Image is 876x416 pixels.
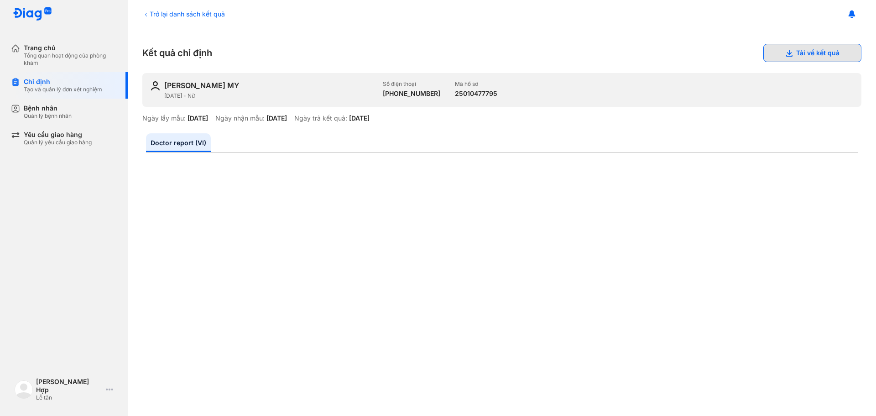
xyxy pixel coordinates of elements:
[763,44,861,62] button: Tải về kết quả
[24,52,117,67] div: Tổng quan hoạt động của phòng khám
[36,378,102,394] div: [PERSON_NAME] Hợp
[164,92,375,100] div: [DATE] - Nữ
[383,80,440,88] div: Số điện thoại
[266,114,287,122] div: [DATE]
[188,114,208,122] div: [DATE]
[24,112,72,120] div: Quản lý bệnh nhân
[24,86,102,93] div: Tạo và quản lý đơn xét nghiệm
[36,394,102,401] div: Lễ tân
[294,114,347,122] div: Ngày trả kết quả:
[455,90,497,98] div: 25010477795
[349,114,370,122] div: [DATE]
[146,133,211,152] a: Doctor report (VI)
[24,44,117,52] div: Trang chủ
[215,114,265,122] div: Ngày nhận mẫu:
[24,131,92,139] div: Yêu cầu giao hàng
[455,80,497,88] div: Mã hồ sơ
[24,78,102,86] div: Chỉ định
[383,90,440,98] div: [PHONE_NUMBER]
[24,104,72,112] div: Bệnh nhân
[142,9,225,19] div: Trở lại danh sách kết quả
[150,80,161,91] img: user-icon
[13,7,52,21] img: logo
[15,380,33,399] img: logo
[24,139,92,146] div: Quản lý yêu cầu giao hàng
[164,80,239,90] div: [PERSON_NAME] MY
[142,44,861,62] div: Kết quả chỉ định
[142,114,186,122] div: Ngày lấy mẫu:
